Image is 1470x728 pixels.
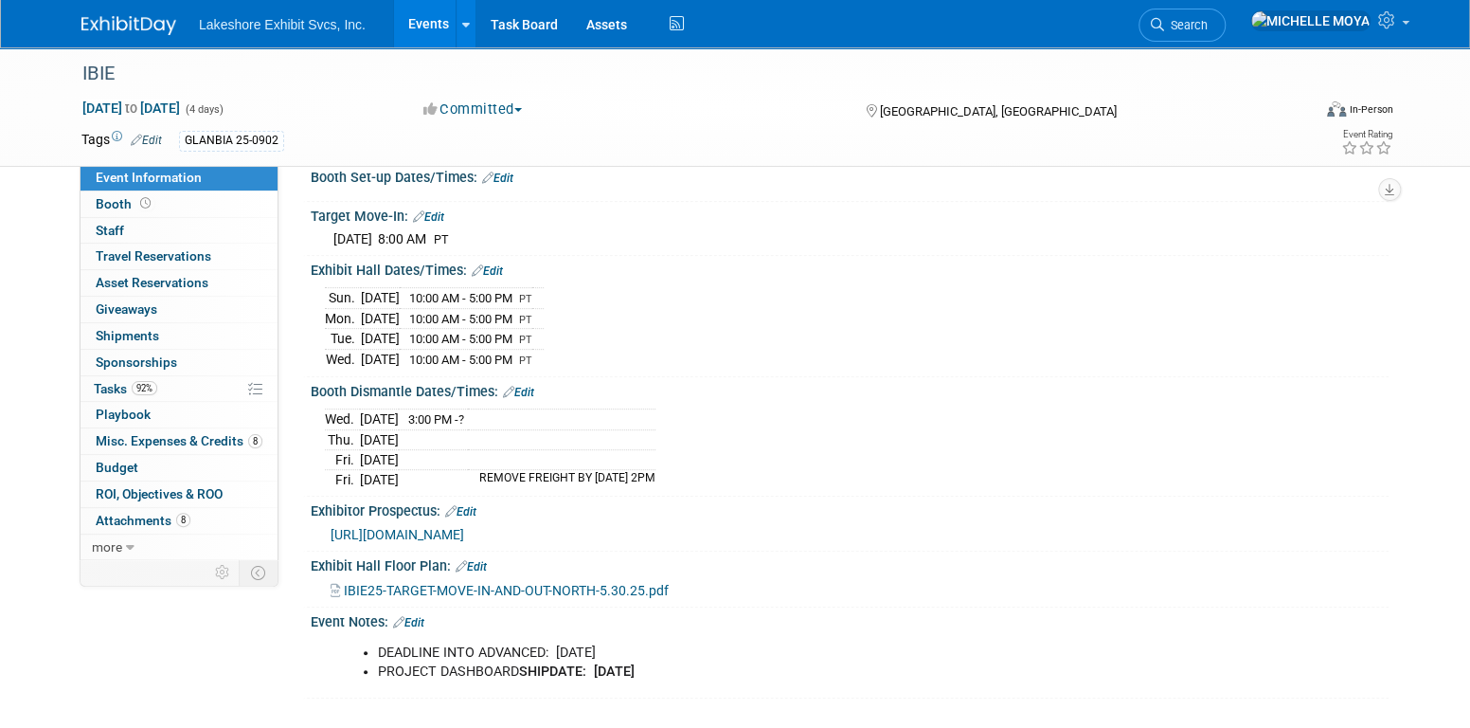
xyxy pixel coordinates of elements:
[409,312,512,326] span: 10:00 AM - 5:00 PM
[333,231,426,246] span: [DATE] 8:00 AM
[325,288,361,309] td: Sun.
[81,100,181,117] span: [DATE] [DATE]
[96,223,124,238] span: Staff
[81,350,278,375] a: Sponsorships
[325,329,361,350] td: Tue.
[81,130,162,152] td: Tags
[378,644,1169,663] li: DEADLINE INTO ADVANCED: [DATE]
[482,172,513,185] a: Edit
[94,381,157,396] span: Tasks
[360,449,399,469] td: [DATE]
[1349,102,1393,117] div: In-Person
[81,323,278,349] a: Shipments
[413,210,444,224] a: Edit
[311,163,1389,188] div: Booth Set-up Dates/Times:
[311,552,1389,576] div: Exhibit Hall Floor Plan:
[1250,10,1371,31] img: MICHELLE MOYA
[519,334,532,346] span: PT
[503,386,534,399] a: Edit
[311,202,1389,227] div: Target Move-In:
[434,232,449,246] span: PT
[1164,18,1208,32] span: Search
[361,350,400,370] td: [DATE]
[122,100,140,116] span: to
[96,328,159,343] span: Shipments
[176,513,190,527] span: 8
[445,505,476,519] a: Edit
[1198,99,1393,127] div: Event Format
[81,191,278,217] a: Booth
[311,256,1389,281] div: Exhibit Hall Dates/Times:
[81,218,278,244] a: Staff
[361,329,400,350] td: [DATE]
[81,508,278,534] a: Attachments8
[81,535,278,560] a: more
[96,460,138,475] span: Budget
[81,16,176,35] img: ExhibitDay
[240,560,278,585] td: Toggle Event Tabs
[378,663,1169,682] li: PROJECT DASHBOARD
[325,469,360,489] td: Fri.
[311,608,1389,632] div: Event Notes:
[456,560,487,573] a: Edit
[96,513,190,528] span: Attachments
[519,664,635,680] b: SHIPDATE: [DATE]
[81,244,278,269] a: Travel Reservations
[409,353,512,367] span: 10:00 AM - 5:00 PM
[468,469,655,489] td: REMOVE FREIGHT BY [DATE] 2PM
[311,377,1389,402] div: Booth Dismantle Dates/Times:
[519,293,532,305] span: PT
[81,455,278,481] a: Budget
[360,469,399,489] td: [DATE]
[81,165,278,191] a: Event Information
[132,381,157,395] span: 92%
[361,308,400,329] td: [DATE]
[136,196,154,210] span: Booth not reserved yet
[344,583,669,598] span: IBIE25-TARGET-MOVE-IN-AND-OUT-NORTH-5.30.25.pdf
[92,539,122,555] span: more
[96,433,262,448] span: Misc. Expenses & Credits
[96,196,154,211] span: Booth
[81,428,278,454] a: Misc. Expenses & Credits8
[408,412,464,427] span: 3:00 PM -
[1341,130,1392,139] div: Event Rating
[81,482,278,507] a: ROI, Objectives & ROO
[96,248,211,264] span: Travel Reservations
[1138,9,1226,42] a: Search
[417,100,529,119] button: Committed
[325,350,361,370] td: Wed.
[325,449,360,469] td: Fri.
[325,409,360,430] td: Wed.
[409,291,512,305] span: 10:00 AM - 5:00 PM
[131,134,162,147] a: Edit
[519,314,532,326] span: PT
[361,288,400,309] td: [DATE]
[248,434,262,448] span: 8
[96,407,151,422] span: Playbook
[360,409,399,430] td: [DATE]
[81,376,278,402] a: Tasks92%
[96,486,223,501] span: ROI, Objectives & ROO
[96,275,208,290] span: Asset Reservations
[458,412,464,427] span: ?
[1327,101,1346,117] img: Format-Inperson.png
[96,301,157,317] span: Giveaways
[331,583,669,598] a: IBIE25-TARGET-MOVE-IN-AND-OUT-NORTH-5.30.25.pdf
[360,429,399,449] td: [DATE]
[184,103,224,116] span: (4 days)
[81,402,278,428] a: Playbook
[81,297,278,322] a: Giveaways
[472,264,503,278] a: Edit
[199,17,366,32] span: Lakeshore Exhibit Svcs, Inc.
[96,170,202,185] span: Event Information
[409,332,512,346] span: 10:00 AM - 5:00 PM
[331,527,464,542] a: [URL][DOMAIN_NAME]
[519,355,532,367] span: PT
[96,355,177,370] span: Sponsorships
[81,270,278,296] a: Asset Reservations
[325,308,361,329] td: Mon.
[76,57,1282,91] div: IBIE
[206,560,240,585] td: Personalize Event Tab Strip
[879,104,1116,118] span: [GEOGRAPHIC_DATA], [GEOGRAPHIC_DATA]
